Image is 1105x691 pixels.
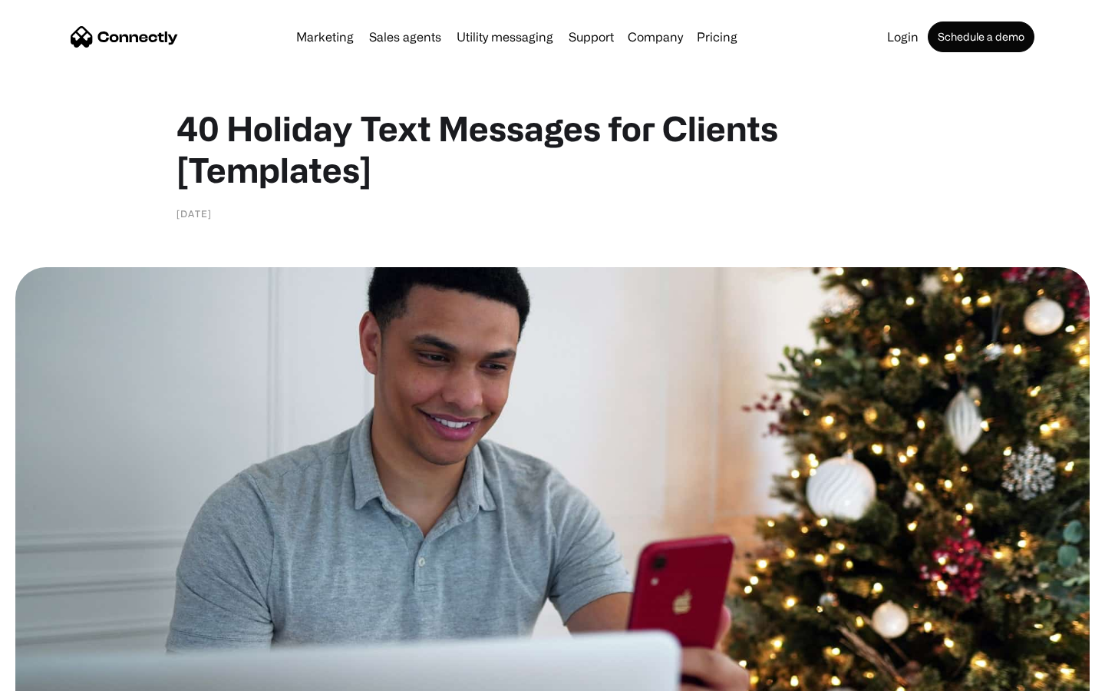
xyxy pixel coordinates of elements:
a: Utility messaging [450,31,559,43]
div: Company [623,26,688,48]
a: Login [881,31,925,43]
ul: Language list [31,664,92,686]
a: home [71,25,178,48]
a: Sales agents [363,31,447,43]
div: [DATE] [176,206,212,221]
a: Schedule a demo [928,21,1034,52]
a: Support [562,31,620,43]
div: Company [628,26,683,48]
h1: 40 Holiday Text Messages for Clients [Templates] [176,107,929,190]
a: Pricing [691,31,744,43]
aside: Language selected: English [15,664,92,686]
a: Marketing [290,31,360,43]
